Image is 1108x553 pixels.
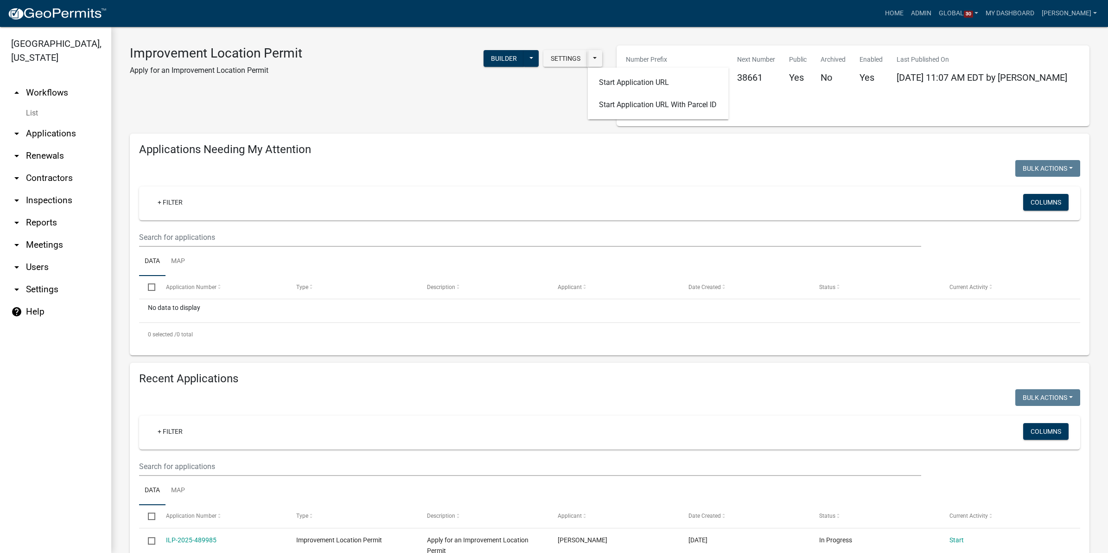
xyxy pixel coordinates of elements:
datatable-header-cell: Date Created [680,505,810,527]
i: arrow_drop_down [11,217,22,228]
i: arrow_drop_down [11,150,22,161]
h5: Yes [860,72,883,83]
p: Enabled [860,55,883,64]
datatable-header-cell: Application Number [157,276,287,298]
datatable-header-cell: Status [810,505,941,527]
button: Bulk Actions [1015,389,1080,406]
datatable-header-cell: Current Activity [941,276,1071,298]
h5: Yes [789,72,807,83]
span: [DATE] 11:07 AM EDT by [PERSON_NAME] [897,72,1067,83]
span: Status [819,284,835,290]
span: Improvement Location Permit [296,536,382,544]
span: Type [296,513,308,519]
div: 0 total [139,323,1080,346]
i: help [11,306,22,317]
p: Number Prefix [626,55,723,64]
a: Map [166,247,191,276]
i: arrow_drop_down [11,195,22,206]
span: Type [296,284,308,290]
datatable-header-cell: Applicant [549,276,680,298]
p: Public [789,55,807,64]
h4: Recent Applications [139,372,1080,386]
i: arrow_drop_down [11,128,22,139]
span: Application Number [166,284,217,290]
button: Start Application URL With Parcel ID [588,94,718,116]
datatable-header-cell: Date Created [680,276,810,298]
input: Search for applications [139,457,921,476]
span: Status [819,513,835,519]
datatable-header-cell: Select [139,276,157,298]
i: arrow_drop_down [11,173,22,184]
datatable-header-cell: Description [418,276,549,298]
i: arrow_drop_down [11,284,22,295]
i: arrow_drop_down [11,262,22,273]
h5: 38661 [737,72,775,83]
span: Date Created [688,513,721,519]
button: Start Application URL [588,71,718,94]
p: Archived [821,55,846,64]
span: Applicant [558,284,582,290]
button: Settings [543,50,588,67]
h4: Applications Needing My Attention [139,143,1080,156]
h5: No [821,72,846,83]
datatable-header-cell: Type [287,276,418,298]
span: 0 selected / [148,331,177,338]
span: Kathleen Diane Howe [558,536,607,544]
button: Builder [484,50,524,67]
span: Current Activity [949,284,988,290]
a: Start [949,536,964,544]
i: arrow_drop_down [11,239,22,251]
button: Bulk Actions [1015,160,1080,177]
datatable-header-cell: Applicant [549,505,680,527]
p: Next Number [737,55,775,64]
datatable-header-cell: Current Activity [941,505,1071,527]
datatable-header-cell: Description [418,505,549,527]
a: + Filter [150,194,190,211]
button: Columns [1023,423,1069,440]
button: Columns [1023,194,1069,211]
span: 10/08/2025 [688,536,707,544]
div: No data to display [139,299,1080,322]
a: Data [139,247,166,276]
datatable-header-cell: Type [287,505,418,527]
p: Last Published On [897,55,1067,64]
a: Map [166,476,191,506]
span: 30 [964,11,973,18]
input: Search for applications [139,228,921,247]
a: [PERSON_NAME] [1038,5,1101,22]
a: My Dashboard [982,5,1038,22]
a: Global30 [935,5,982,22]
datatable-header-cell: Status [810,276,941,298]
span: Application Number [166,513,217,519]
h3: Improvement Location Permit [130,45,302,61]
span: Date Created [688,284,721,290]
p: Apply for an Improvement Location Permit [130,65,302,76]
a: Data [139,476,166,506]
datatable-header-cell: Select [139,505,157,527]
span: Description [427,513,455,519]
i: arrow_drop_up [11,87,22,98]
a: ILP-2025-489985 [166,536,217,544]
a: Home [881,5,907,22]
a: + Filter [150,423,190,440]
span: Applicant [558,513,582,519]
datatable-header-cell: Application Number [157,505,287,527]
span: Description [427,284,455,290]
span: Current Activity [949,513,988,519]
span: In Progress [819,536,852,544]
a: Admin [907,5,935,22]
